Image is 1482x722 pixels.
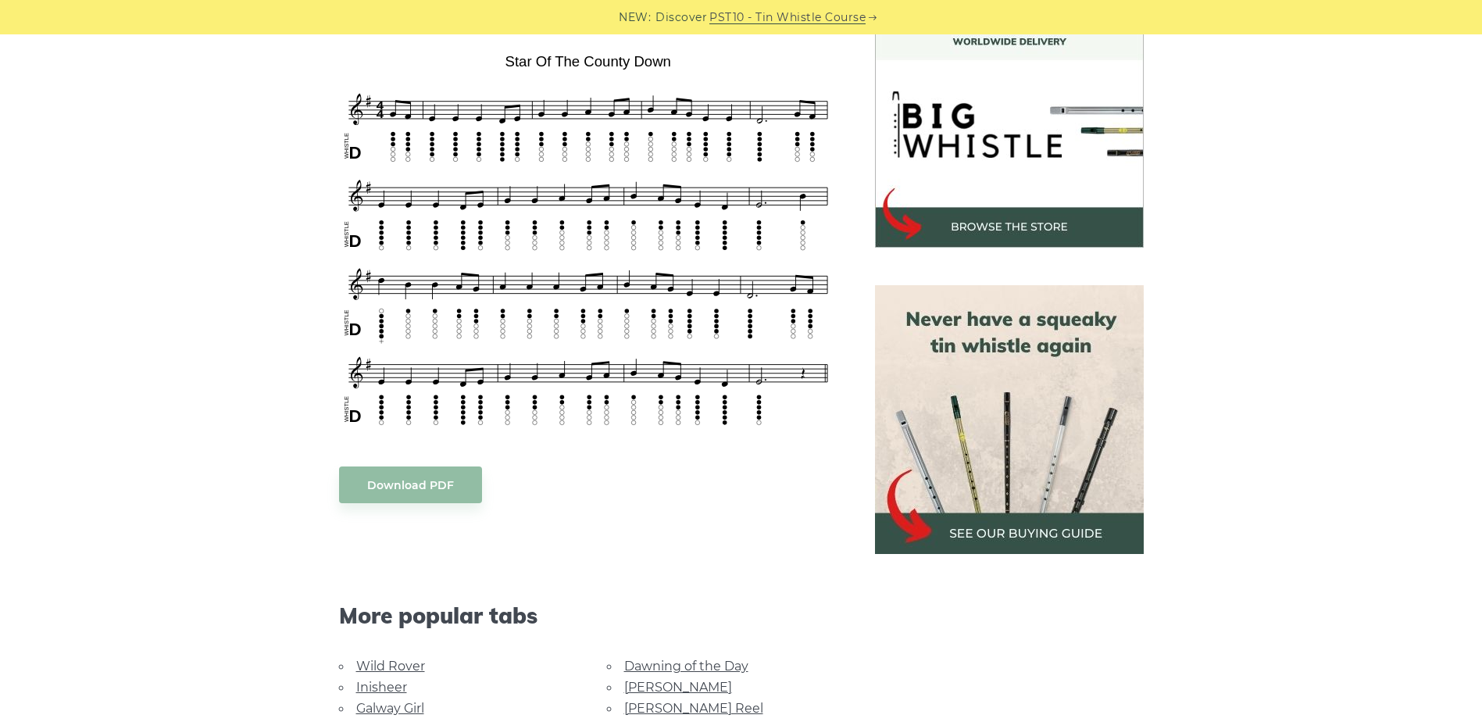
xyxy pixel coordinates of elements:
[709,9,866,27] a: PST10 - Tin Whistle Course
[356,701,424,716] a: Galway Girl
[624,659,748,674] a: Dawning of the Day
[624,680,732,695] a: [PERSON_NAME]
[655,9,707,27] span: Discover
[339,48,837,435] img: Star of the County Down Tin Whistle Tab & Sheet Music
[339,602,837,629] span: More popular tabs
[624,701,763,716] a: [PERSON_NAME] Reel
[619,9,651,27] span: NEW:
[356,680,407,695] a: Inisheer
[875,285,1144,554] img: tin whistle buying guide
[339,466,482,503] a: Download PDF
[356,659,425,674] a: Wild Rover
